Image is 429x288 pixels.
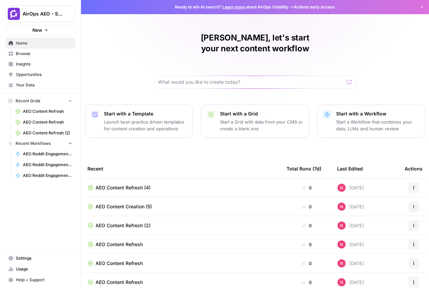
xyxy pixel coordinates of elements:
a: AEO Content Refresh [12,117,75,128]
span: Recent Grids [16,98,40,104]
span: AEO Content Refresh [96,260,143,267]
div: Recent [88,159,276,178]
div: 0 [287,260,327,267]
span: New [32,27,42,33]
span: AEO Reddit Engagement - Fork [23,162,72,168]
a: AEO Reddit Engagement - Fork [12,149,75,159]
span: AEO Reddit Engagement - Fork [23,151,72,157]
span: Ready to win AI search? about AirOps Visibility [175,4,289,10]
img: fopa3c0x52at9xxul9zbduzf8hu4 [338,221,346,230]
span: AEO Reddit Engagement - Fork [23,173,72,179]
p: Launch best-practice driven templates for content creation and operations [104,119,187,132]
p: Start with a Grid [220,110,303,117]
div: [DATE] [338,240,364,248]
a: AEO Reddit Engagement - Fork [12,170,75,181]
div: 0 [287,279,327,286]
button: Start with a WorkflowStart a Workflow that combines your data, LLMs and human review [317,105,425,138]
span: Actions early access [294,4,335,10]
button: Recent Workflows [5,138,75,149]
a: Home [5,38,75,49]
a: AEO Reddit Engagement - Fork [12,159,75,170]
img: fopa3c0x52at9xxul9zbduzf8hu4 [338,240,346,248]
span: Settings [16,255,72,261]
div: Last Edited [338,159,363,178]
a: Opportunities [5,69,75,80]
button: Start with a GridStart a Grid with data from your CMS or create a blank one [201,105,309,138]
div: [DATE] [338,184,364,192]
button: Start with a TemplateLaunch best-practice driven templates for content creation and operations [85,105,193,138]
a: Insights [5,59,75,70]
img: fopa3c0x52at9xxul9zbduzf8hu4 [338,184,346,192]
span: Opportunities [16,72,72,78]
span: AEO Content Refresh (2) [23,130,72,136]
span: Help + Support [16,277,72,283]
span: Usage [16,266,72,272]
button: Recent Grids [5,96,75,106]
a: Settings [5,253,75,264]
span: AEO Content Refresh [96,279,143,286]
span: AEO Content Refresh (2) [96,222,151,229]
div: [DATE] [338,221,364,230]
span: Recent Workflows [16,140,51,147]
p: Start with a Template [104,110,187,117]
a: AEO Content Creation (5) [88,203,276,210]
button: Help + Support [5,274,75,285]
img: AirOps AEO - Single Brand (Gong) Logo [8,8,20,20]
button: New [5,25,75,35]
a: Learn more [223,4,245,9]
a: AEO Content Refresh (2) [88,222,276,229]
a: Usage [5,264,75,274]
a: AEO Content Refresh (4) [88,184,276,191]
a: Browse [5,48,75,59]
button: Workspace: AirOps AEO - Single Brand (Gong) [5,5,75,22]
span: Browse [16,51,72,57]
div: 0 [287,184,327,191]
a: AEO Content Refresh [88,241,276,248]
div: [DATE] [338,259,364,267]
input: What would you like to create today? [158,79,344,85]
a: AEO Content Refresh [88,279,276,286]
h1: [PERSON_NAME], let's start your next content workflow [154,32,356,54]
img: fopa3c0x52at9xxul9zbduzf8hu4 [338,259,346,267]
p: Start with a Workflow [337,110,420,117]
span: AEO Content Refresh (4) [96,184,151,191]
img: fopa3c0x52at9xxul9zbduzf8hu4 [338,278,346,286]
p: Start a Workflow that combines your data, LLMs and human review [337,119,420,132]
span: AEO Content Creation (5) [96,203,152,210]
div: 0 [287,241,327,248]
img: fopa3c0x52at9xxul9zbduzf8hu4 [338,203,346,211]
p: Start a Grid with data from your CMS or create a blank one [220,119,303,132]
span: AirOps AEO - Single Brand (Gong) [23,10,63,17]
div: [DATE] [338,203,364,211]
div: Actions [405,159,423,178]
span: AEO Content Refresh [96,241,143,248]
span: Home [16,40,72,46]
span: AEO Content Refresh [23,119,72,125]
a: Your Data [5,80,75,90]
div: [DATE] [338,278,364,286]
div: Total Runs (7d) [287,159,322,178]
a: AEO Content Refresh (2) [12,128,75,138]
a: AEO Content Refresh [88,260,276,267]
div: 0 [287,222,327,229]
a: AEO Content Refresh [12,106,75,117]
span: AEO Content Refresh [23,108,72,114]
span: Insights [16,61,72,67]
span: Your Data [16,82,72,88]
div: 0 [287,203,327,210]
